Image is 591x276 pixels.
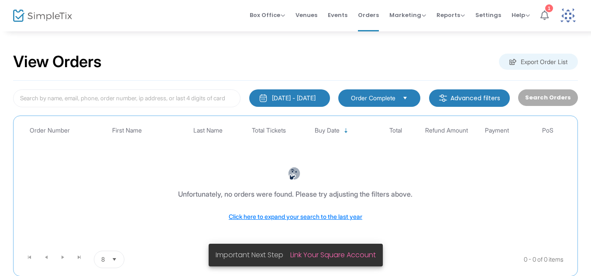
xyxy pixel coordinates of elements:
div: 1 [545,4,553,12]
span: Settings [475,4,501,26]
button: [DATE] - [DATE] [249,89,330,107]
span: Last Name [193,127,223,134]
a: Link Your Square Account [290,250,376,260]
span: Order Complete [351,94,395,102]
span: Box Office [250,11,285,19]
img: face-thinking.png [288,167,301,180]
h2: View Orders [13,52,102,72]
button: Select [399,93,411,103]
span: Important Next Step [216,250,290,260]
th: Total Tickets [244,120,294,141]
img: filter [439,94,447,102]
span: Venues [295,4,317,26]
div: [DATE] - [DATE] [272,94,316,102]
span: First Name [112,127,142,134]
span: Click here to expand your search to the last year [229,213,362,220]
span: 8 [101,255,105,264]
span: Order Number [30,127,70,134]
img: monthly [259,94,268,102]
span: Orders [358,4,379,26]
span: Sortable [343,127,350,134]
span: Events [328,4,347,26]
span: Payment [485,127,509,134]
span: Help [512,11,530,19]
th: Refund Amount [421,120,471,141]
button: Select [108,251,120,268]
input: Search by name, email, phone, order number, ip address, or last 4 digits of card [13,89,241,107]
span: Marketing [389,11,426,19]
span: Reports [436,11,465,19]
th: Total [370,120,421,141]
div: Unfortunately, no orders were found. Please try adjusting the filters above. [178,189,412,199]
span: Buy Date [315,127,340,134]
m-button: Advanced filters [429,89,510,107]
span: PoS [542,127,553,134]
div: Data table [18,120,573,247]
